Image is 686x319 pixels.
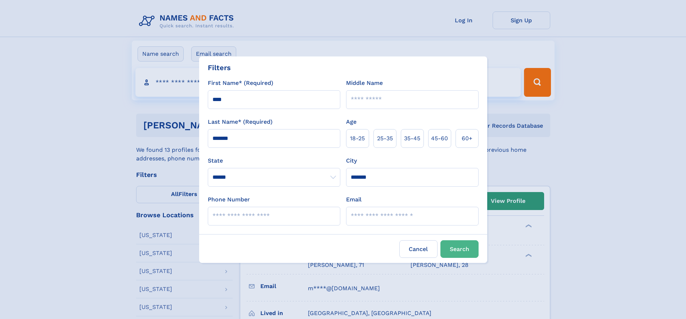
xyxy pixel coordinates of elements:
[431,134,448,143] span: 45‑60
[208,118,273,126] label: Last Name* (Required)
[208,156,340,165] label: State
[462,134,472,143] span: 60+
[399,240,438,258] label: Cancel
[346,195,362,204] label: Email
[404,134,420,143] span: 35‑45
[208,62,231,73] div: Filters
[350,134,365,143] span: 18‑25
[208,195,250,204] label: Phone Number
[346,118,357,126] label: Age
[440,240,479,258] button: Search
[346,156,357,165] label: City
[346,79,383,87] label: Middle Name
[208,79,273,87] label: First Name* (Required)
[377,134,393,143] span: 25‑35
